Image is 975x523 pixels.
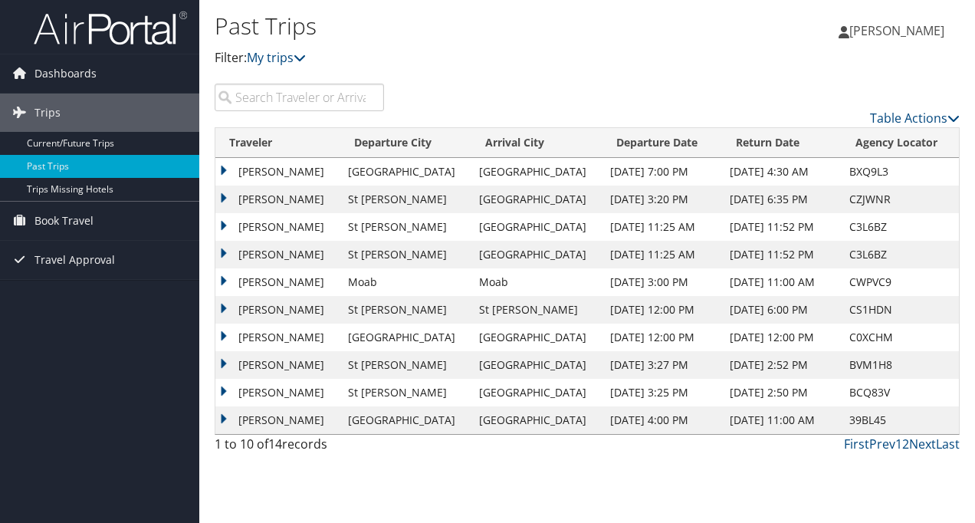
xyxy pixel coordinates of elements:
[340,351,471,379] td: St [PERSON_NAME]
[215,324,340,351] td: [PERSON_NAME]
[602,268,722,296] td: [DATE] 3:00 PM
[722,296,842,324] td: [DATE] 6:00 PM
[471,351,602,379] td: [GEOGRAPHIC_DATA]
[602,158,722,186] td: [DATE] 7:00 PM
[602,213,722,241] td: [DATE] 11:25 AM
[602,128,722,158] th: Departure Date: activate to sort column ascending
[340,213,471,241] td: St [PERSON_NAME]
[936,436,960,452] a: Last
[602,186,722,213] td: [DATE] 3:20 PM
[844,436,869,452] a: First
[215,48,711,68] p: Filter:
[909,436,936,452] a: Next
[839,8,960,54] a: [PERSON_NAME]
[215,128,340,158] th: Traveler: activate to sort column ascending
[34,202,94,240] span: Book Travel
[215,435,384,461] div: 1 to 10 of records
[215,10,711,42] h1: Past Trips
[870,110,960,127] a: Table Actions
[471,268,602,296] td: Moab
[215,406,340,434] td: [PERSON_NAME]
[722,213,842,241] td: [DATE] 11:52 PM
[722,128,842,158] th: Return Date: activate to sort column ascending
[471,213,602,241] td: [GEOGRAPHIC_DATA]
[34,10,187,46] img: airportal-logo.png
[34,94,61,132] span: Trips
[722,241,842,268] td: [DATE] 11:52 PM
[215,296,340,324] td: [PERSON_NAME]
[842,128,959,158] th: Agency Locator: activate to sort column ascending
[215,186,340,213] td: [PERSON_NAME]
[842,324,959,351] td: C0XCHM
[340,186,471,213] td: St [PERSON_NAME]
[895,436,902,452] a: 1
[602,351,722,379] td: [DATE] 3:27 PM
[471,128,602,158] th: Arrival City: activate to sort column ascending
[340,268,471,296] td: Moab
[471,379,602,406] td: [GEOGRAPHIC_DATA]
[215,351,340,379] td: [PERSON_NAME]
[340,128,471,158] th: Departure City: activate to sort column ascending
[602,324,722,351] td: [DATE] 12:00 PM
[215,241,340,268] td: [PERSON_NAME]
[842,268,959,296] td: CWPVC9
[842,158,959,186] td: BXQ9L3
[602,241,722,268] td: [DATE] 11:25 AM
[340,379,471,406] td: St [PERSON_NAME]
[471,406,602,434] td: [GEOGRAPHIC_DATA]
[340,296,471,324] td: St [PERSON_NAME]
[842,379,959,406] td: BCQ83V
[268,436,282,452] span: 14
[722,324,842,351] td: [DATE] 12:00 PM
[215,379,340,406] td: [PERSON_NAME]
[215,213,340,241] td: [PERSON_NAME]
[340,241,471,268] td: St [PERSON_NAME]
[215,268,340,296] td: [PERSON_NAME]
[471,296,602,324] td: St [PERSON_NAME]
[722,186,842,213] td: [DATE] 6:35 PM
[471,186,602,213] td: [GEOGRAPHIC_DATA]
[722,158,842,186] td: [DATE] 4:30 AM
[842,406,959,434] td: 39BL45
[722,379,842,406] td: [DATE] 2:50 PM
[471,158,602,186] td: [GEOGRAPHIC_DATA]
[602,296,722,324] td: [DATE] 12:00 PM
[34,54,97,93] span: Dashboards
[722,351,842,379] td: [DATE] 2:52 PM
[842,241,959,268] td: C3L6BZ
[340,406,471,434] td: [GEOGRAPHIC_DATA]
[842,213,959,241] td: C3L6BZ
[247,49,306,66] a: My trips
[842,296,959,324] td: CS1HDN
[722,268,842,296] td: [DATE] 11:00 AM
[34,241,115,279] span: Travel Approval
[902,436,909,452] a: 2
[602,379,722,406] td: [DATE] 3:25 PM
[602,406,722,434] td: [DATE] 4:00 PM
[842,351,959,379] td: BVM1H8
[842,186,959,213] td: CZJWNR
[471,241,602,268] td: [GEOGRAPHIC_DATA]
[340,324,471,351] td: [GEOGRAPHIC_DATA]
[340,158,471,186] td: [GEOGRAPHIC_DATA]
[471,324,602,351] td: [GEOGRAPHIC_DATA]
[215,158,340,186] td: [PERSON_NAME]
[215,84,384,111] input: Search Traveler or Arrival City
[869,436,895,452] a: Prev
[849,22,944,39] span: [PERSON_NAME]
[722,406,842,434] td: [DATE] 11:00 AM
